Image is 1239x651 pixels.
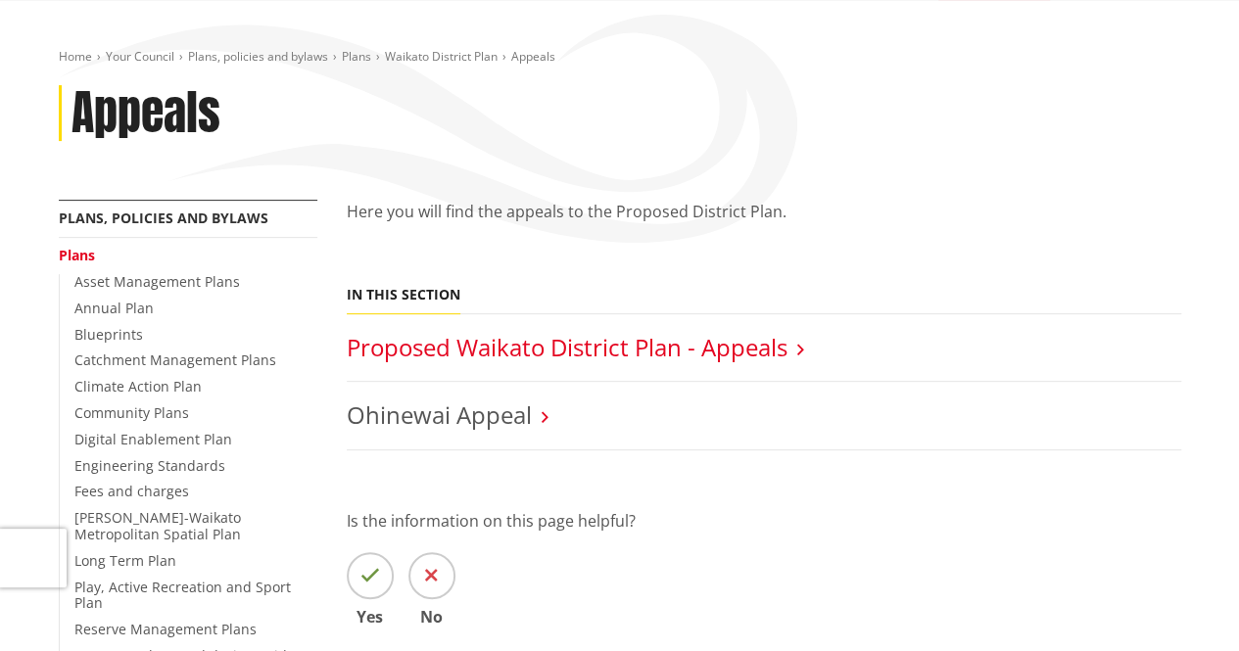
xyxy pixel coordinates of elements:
h5: In this section [347,287,460,303]
p: Here you will find the appeals to the Proposed District Plan. [347,200,1181,223]
a: Blueprints [74,325,143,344]
a: Plans [59,246,95,264]
a: Engineering Standards [74,456,225,475]
a: Asset Management Plans [74,272,240,291]
a: [PERSON_NAME]-Waikato Metropolitan Spatial Plan [74,508,241,543]
nav: breadcrumb [59,49,1181,66]
a: Fees and charges [74,482,189,500]
a: Annual Plan [74,299,154,317]
a: Proposed Waikato District Plan - Appeals [347,331,787,363]
a: Ohinewai Appeal [347,398,532,431]
a: Plans, policies and bylaws [188,48,328,65]
a: Climate Action Plan [74,377,202,395]
a: Community Plans [74,403,189,422]
a: Play, Active Recreation and Sport Plan [74,578,291,613]
p: Is the information on this page helpful? [347,509,1181,533]
a: Plans, policies and bylaws [59,209,268,227]
h1: Appeals [71,85,220,142]
a: Reserve Management Plans [74,620,257,638]
a: Catchment Management Plans [74,350,276,369]
a: Digital Enablement Plan [74,430,232,448]
span: Appeals [511,48,555,65]
span: No [408,609,455,625]
a: Plans [342,48,371,65]
a: Waikato District Plan [385,48,498,65]
a: Your Council [106,48,174,65]
a: Long Term Plan [74,551,176,570]
span: Yes [347,609,394,625]
iframe: Messenger Launcher [1149,569,1219,639]
a: Home [59,48,92,65]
